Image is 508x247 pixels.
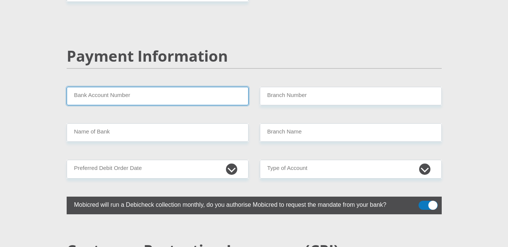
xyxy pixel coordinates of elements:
[67,123,249,142] input: Name of Bank
[67,87,249,105] input: Bank Account Number
[260,87,442,105] input: Branch Number
[67,197,404,211] label: Mobicred will run a Debicheck collection monthly, do you authorise Mobicred to request the mandat...
[67,47,442,65] h2: Payment Information
[260,123,442,142] input: Branch Name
